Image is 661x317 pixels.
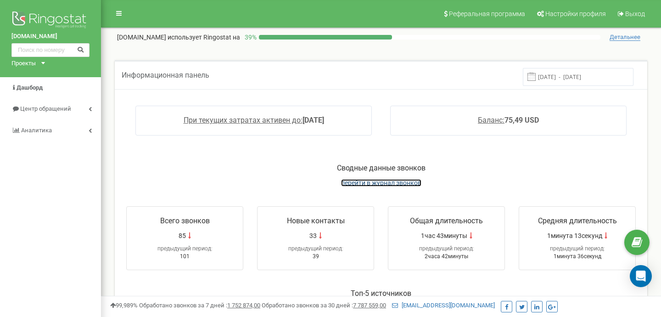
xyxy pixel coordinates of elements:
[11,59,36,68] div: Проекты
[545,10,606,17] span: Настройки профиля
[630,265,652,287] div: Open Intercom Messenger
[21,127,52,134] span: Аналитика
[184,116,324,125] a: При текущих затратах активен до:[DATE]
[337,164,426,172] span: Сводные данные звонков
[554,253,601,260] span: 1минута 36секунд
[160,216,210,225] span: Всего звонков
[20,105,71,112] span: Центр обращений
[550,245,605,252] span: предыдущий период:
[309,231,317,240] span: 33
[110,302,138,309] span: 99,989%
[287,216,345,225] span: Новые контакты
[240,33,259,42] p: 39 %
[179,231,186,240] span: 85
[538,216,617,225] span: Средняя длительность
[478,116,539,125] a: Баланс:75,49 USD
[313,253,319,260] span: 39
[168,34,240,41] span: использует Ringostat на
[184,116,302,125] span: При текущих затратах активен до:
[139,302,260,309] span: Обработано звонков за 7 дней :
[625,10,645,17] span: Выход
[17,84,43,91] span: Дашборд
[610,34,640,41] span: Детальнее
[351,289,411,298] span: Toп-5 источников
[262,302,386,309] span: Обработано звонков за 30 дней :
[117,33,240,42] p: [DOMAIN_NAME]
[11,43,90,57] input: Поиск по номеру
[547,231,602,240] span: 1минута 13секунд
[11,9,90,32] img: Ringostat logo
[419,245,474,252] span: предыдущий период:
[410,216,483,225] span: Общая длительность
[157,245,213,252] span: предыдущий период:
[425,253,468,260] span: 2часа 42минуты
[421,231,467,240] span: 1час 43минуты
[288,245,343,252] span: предыдущий период:
[180,253,190,260] span: 101
[122,71,209,79] span: Информационная панель
[227,302,260,309] u: 1 752 874,00
[341,179,421,187] a: перейти в журнал звонков
[353,302,386,309] u: 7 787 559,00
[449,10,525,17] span: Реферальная программа
[11,32,90,41] a: [DOMAIN_NAME]
[392,302,495,309] a: [EMAIL_ADDRESS][DOMAIN_NAME]
[478,116,504,125] span: Баланс:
